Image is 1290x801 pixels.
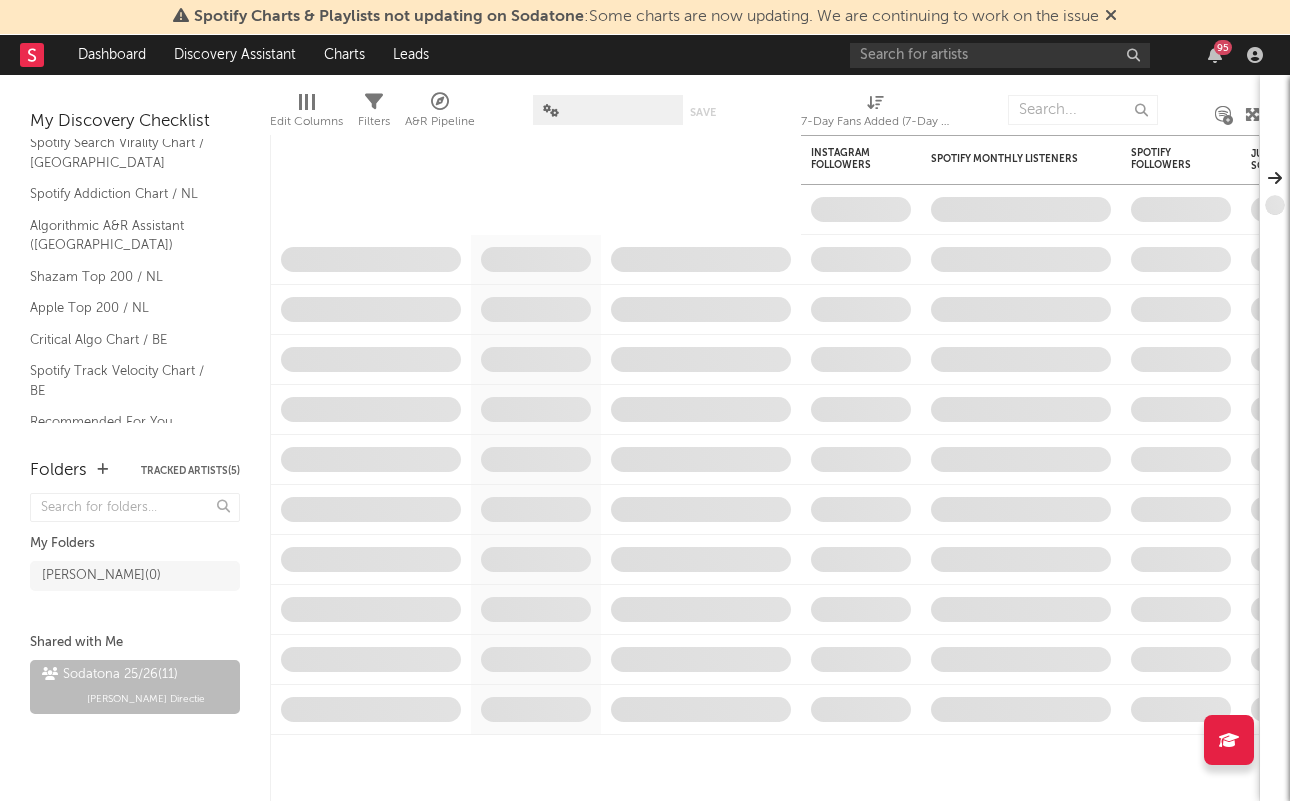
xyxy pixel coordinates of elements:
div: My Folders [30,532,240,556]
div: Instagram Followers [811,147,881,171]
a: Spotify Search Virality Chart / [GEOGRAPHIC_DATA] [30,132,220,173]
div: Spotify Monthly Listeners [931,153,1081,165]
input: Search for folders... [30,493,240,522]
input: Search... [1008,95,1158,125]
span: : Some charts are now updating. We are continuing to work on the issue [194,9,1099,25]
a: Charts [310,35,379,75]
button: 95 [1208,47,1222,63]
a: Dashboard [64,35,160,75]
a: Algorithmic A&R Assistant ([GEOGRAPHIC_DATA]) [30,215,220,256]
a: Sodatona 25/26(11)[PERSON_NAME] Directie [30,660,240,714]
a: Recommended For You [30,411,220,433]
button: Tracked Artists(5) [141,466,240,476]
input: Search for artists [850,43,1150,68]
span: Spotify Charts & Playlists not updating on Sodatone [194,9,584,25]
span: Dismiss [1105,9,1117,25]
div: Edit Columns [270,110,343,134]
div: Spotify Followers [1131,147,1201,171]
div: Filters [358,110,390,134]
div: 7-Day Fans Added (7-Day Fans Added) [801,85,951,143]
a: Critical Algo Chart / BE [30,329,220,351]
a: Spotify Track Velocity Chart / BE [30,360,220,401]
div: A&R Pipeline [405,110,475,134]
div: Filters [358,85,390,143]
button: Save [690,107,716,118]
div: 95 [1214,40,1232,55]
a: Apple Top 200 / NL [30,297,220,319]
a: [PERSON_NAME](0) [30,561,240,591]
a: Discovery Assistant [160,35,310,75]
div: Sodatona 25/26 ( 11 ) [42,663,178,687]
div: [PERSON_NAME] ( 0 ) [42,564,161,588]
a: Leads [379,35,443,75]
span: [PERSON_NAME] Directie [87,687,205,711]
div: Shared with Me [30,631,240,655]
div: 7-Day Fans Added (7-Day Fans Added) [801,110,951,134]
div: Edit Columns [270,85,343,143]
a: Shazam Top 200 / NL [30,266,220,288]
div: My Discovery Checklist [30,110,240,134]
div: A&R Pipeline [405,85,475,143]
div: Folders [30,459,87,483]
a: Spotify Addiction Chart / NL [30,183,220,205]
